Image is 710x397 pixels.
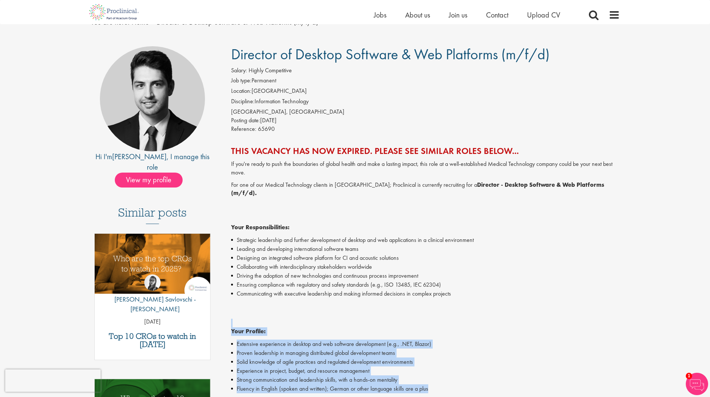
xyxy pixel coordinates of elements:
[527,10,560,20] a: Upload CV
[231,236,620,245] li: Strategic leadership and further development of desktop and web applications in a clinical enviro...
[231,349,620,357] li: Proven leadership in managing distributed global development teams
[249,66,292,74] span: Highly Competitive
[231,384,620,393] li: Fluency in English (spoken and written); German or other language skills are a plus
[231,289,620,298] li: Communicating with executive leadership and making informed decisions in complex projects
[231,181,604,197] strong: Director - Desktop Software & Web Platforms (m/f/d).
[5,369,101,392] iframe: reCAPTCHA
[231,108,620,116] div: [GEOGRAPHIC_DATA], [GEOGRAPHIC_DATA]
[115,174,190,184] a: View my profile
[95,294,211,313] p: [PERSON_NAME] Savlovschi - [PERSON_NAME]
[95,234,211,300] a: Link to a post
[231,181,620,232] p: For one of our Medical Technology clients in [GEOGRAPHIC_DATA]; Proclinical is currently recruiti...
[115,173,183,188] span: View my profile
[95,234,211,294] img: Top 10 CROs 2025 | Proclinical
[231,97,620,108] li: Information Technology
[686,373,708,395] img: Chatbot
[112,152,167,161] a: [PERSON_NAME]
[144,274,161,291] img: Theodora Savlovschi - Wicks
[100,46,205,151] img: imeage of recruiter Thomas Wenig
[231,253,620,262] li: Designing an integrated software platform for CI and acoustic solutions
[374,10,386,20] a: Jobs
[686,373,692,379] span: 1
[231,146,620,156] h2: This vacancy has now expired. Please see similar roles below...
[231,87,252,95] label: Location:
[231,97,255,106] label: Discipline:
[231,76,620,87] li: Permanent
[231,262,620,271] li: Collaborating with interdisciplinary stakeholders worldwide
[91,151,215,173] div: Hi I'm , I manage this role
[231,160,620,177] p: If you're ready to push the boundaries of global health and make a lasting impact, this role at a...
[231,340,620,349] li: Extensive experience in desktop and web software development (e.g., .NET, Blazor)
[231,116,260,124] span: Posting date:
[486,10,508,20] a: Contact
[258,125,275,133] span: 65690
[231,271,620,280] li: Driving the adoption of new technologies and continuous process improvement
[231,66,247,75] label: Salary:
[231,223,290,231] strong: Your Responsibilities:
[231,87,620,97] li: [GEOGRAPHIC_DATA]
[405,10,430,20] a: About us
[118,206,187,224] h3: Similar posts
[231,45,550,64] span: Director of Desktop Software & Web Platforms (m/f/d)
[98,332,207,349] a: Top 10 CROs to watch in [DATE]
[231,357,620,366] li: Solid knowledge of agile practices and regulated development environments
[231,375,620,384] li: Strong communication and leadership skills, with a hands-on mentality
[231,76,252,85] label: Job type:
[231,366,620,375] li: Experience in project, budget, and resource management
[231,280,620,289] li: Ensuring compliance with regulatory and safety standards (e.g., ISO 13485, IEC 62304)
[231,125,256,133] label: Reference:
[231,327,266,335] strong: Your Profile:
[95,318,211,326] p: [DATE]
[449,10,467,20] a: Join us
[95,274,211,317] a: Theodora Savlovschi - Wicks [PERSON_NAME] Savlovschi - [PERSON_NAME]
[231,245,620,253] li: Leading and developing international software teams
[231,116,620,125] div: [DATE]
